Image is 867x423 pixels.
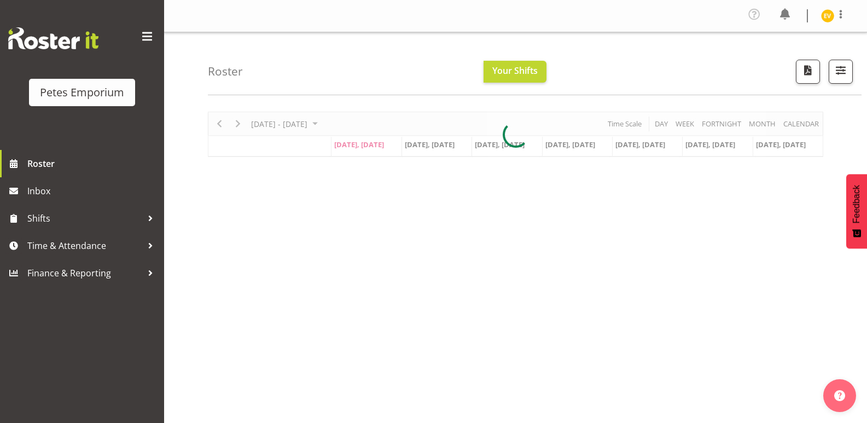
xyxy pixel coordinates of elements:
[834,390,845,401] img: help-xxl-2.png
[27,155,159,172] span: Roster
[852,185,862,223] span: Feedback
[821,9,834,22] img: eva-vailini10223.jpg
[27,210,142,227] span: Shifts
[27,183,159,199] span: Inbox
[796,60,820,84] button: Download a PDF of the roster according to the set date range.
[492,65,538,77] span: Your Shifts
[27,237,142,254] span: Time & Attendance
[829,60,853,84] button: Filter Shifts
[484,61,546,83] button: Your Shifts
[40,84,124,101] div: Petes Emporium
[208,65,243,78] h4: Roster
[27,265,142,281] span: Finance & Reporting
[846,174,867,248] button: Feedback - Show survey
[8,27,98,49] img: Rosterit website logo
